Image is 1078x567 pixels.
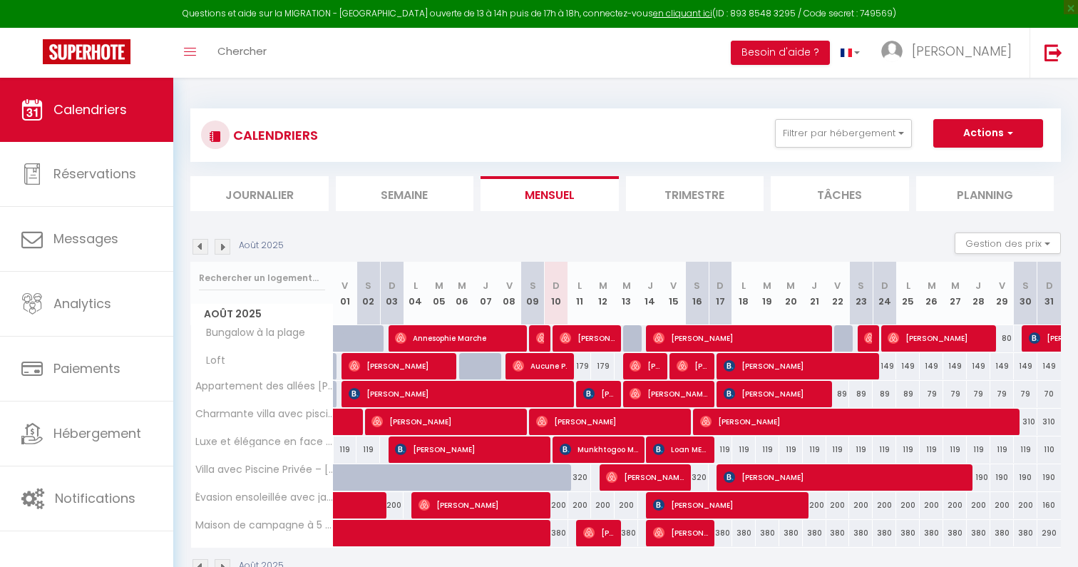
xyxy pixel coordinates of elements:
th: 16 [685,262,709,325]
div: 310 [1037,409,1061,435]
abbr: D [389,279,396,292]
abbr: L [906,279,910,292]
div: 149 [967,353,990,379]
span: [PERSON_NAME] [912,42,1012,60]
span: [PERSON_NAME] [536,408,685,435]
a: en cliquant ici [653,7,712,19]
span: [PERSON_NAME] [724,352,873,379]
span: [PERSON_NAME] [583,519,615,546]
div: 79 [1014,381,1037,407]
div: 149 [920,353,943,379]
div: 79 [967,381,990,407]
span: Loft [193,353,247,369]
div: 80 [990,325,1014,352]
th: 31 [1037,262,1061,325]
div: 380 [896,520,920,546]
div: 149 [1014,353,1037,379]
th: 17 [709,262,732,325]
abbr: D [881,279,888,292]
div: 380 [990,520,1014,546]
div: 179 [568,353,592,379]
span: [PERSON_NAME] [419,491,544,519]
div: 79 [943,381,967,407]
div: 149 [990,353,1014,379]
div: 200 [803,492,826,519]
div: 380 [756,520,779,546]
th: 14 [638,262,662,325]
div: 200 [1014,492,1037,519]
div: 79 [990,381,1014,407]
a: ... [PERSON_NAME] [871,28,1030,78]
div: 179 [591,353,615,379]
th: 05 [427,262,451,325]
div: 119 [920,436,943,463]
th: 20 [779,262,803,325]
div: 110 [1037,436,1061,463]
div: 119 [943,436,967,463]
abbr: J [811,279,817,292]
div: 380 [803,520,826,546]
th: 06 [451,262,474,325]
abbr: D [717,279,724,292]
span: Messages [53,230,118,247]
div: 200 [920,492,943,519]
abbr: D [1046,279,1053,292]
abbr: S [530,279,536,292]
th: 30 [1014,262,1037,325]
span: Réservations [53,165,136,183]
li: Tâches [771,176,909,211]
div: 149 [943,353,967,379]
div: 119 [967,436,990,463]
a: Chercher [207,28,277,78]
th: 26 [920,262,943,325]
span: Charmante villa avec piscine, proximité des plages [193,409,336,419]
li: Mensuel [481,176,619,211]
span: [PERSON_NAME] [653,325,826,352]
th: 25 [896,262,920,325]
span: Août 2025 [191,304,333,325]
span: [PERSON_NAME] [349,380,568,407]
th: 22 [826,262,850,325]
div: 200 [943,492,967,519]
div: 119 [990,436,1014,463]
div: 200 [615,492,638,519]
abbr: M [763,279,771,292]
abbr: M [599,279,607,292]
div: 380 [732,520,756,546]
th: 29 [990,262,1014,325]
div: 119 [756,436,779,463]
th: 04 [404,262,427,325]
abbr: V [999,279,1005,292]
img: logout [1044,44,1062,61]
div: 310 [1014,409,1037,435]
span: [PERSON_NAME] [888,325,990,352]
div: 119 [709,436,732,463]
span: Maison de campagne à 5 min de la plage [193,520,336,531]
abbr: M [458,279,466,292]
th: 27 [943,262,967,325]
span: [PERSON_NAME] [864,325,872,352]
span: Munkhtogoo Munkhuu [560,436,638,463]
div: 149 [873,353,896,379]
span: Chercher [217,44,267,58]
button: Gestion des prix [955,233,1061,254]
span: [PERSON_NAME] [653,519,708,546]
abbr: V [834,279,841,292]
div: 149 [1037,353,1061,379]
div: 119 [356,436,380,463]
div: 380 [849,520,873,546]
div: 200 [568,492,592,519]
div: 380 [873,520,896,546]
th: 18 [732,262,756,325]
div: 160 [1037,492,1061,519]
div: 200 [849,492,873,519]
input: Rechercher un logement... [199,265,325,291]
span: Analytics [53,295,111,312]
div: 119 [896,436,920,463]
div: 79 [920,381,943,407]
div: 380 [709,520,732,546]
div: 320 [685,464,709,491]
abbr: L [577,279,582,292]
span: Notifications [55,489,135,507]
div: 320 [568,464,592,491]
